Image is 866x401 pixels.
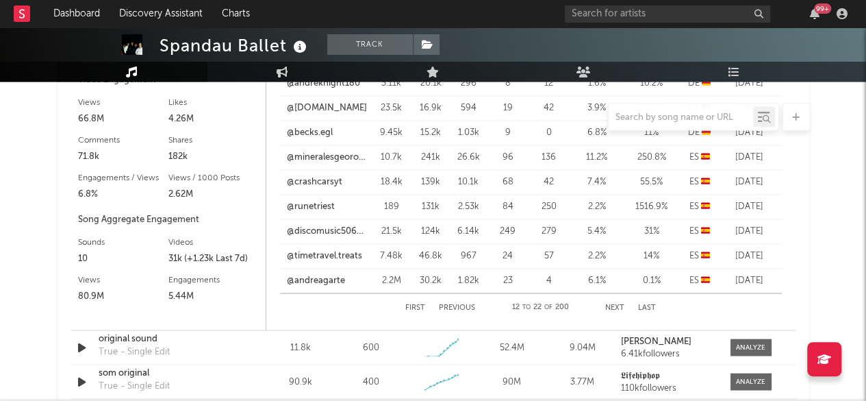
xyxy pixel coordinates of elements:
div: 12 [532,76,566,90]
div: 3.11k [374,76,409,90]
div: [DATE] [724,101,775,114]
div: 600 [363,341,379,354]
div: [DATE] [724,125,775,139]
div: 6.14k [453,224,484,238]
div: 3.77M [550,375,614,389]
a: 𝕷𝖎𝖋𝖊𝖍𝖎𝖕𝖍𝖔𝖕 [621,371,716,380]
div: 2.2 % [573,199,621,213]
div: 250.8 % [628,150,676,164]
div: [DATE] [724,175,775,189]
div: original sound [99,332,242,345]
div: 7.48k [374,249,409,263]
div: 2.2 % [573,249,621,263]
div: 18.4k [374,175,409,189]
div: 6.41k followers [621,349,716,359]
span: 🇩🇪 [702,127,711,136]
div: True - Single Edit [99,379,170,393]
div: 52.4M [480,341,544,354]
div: 31 % [628,224,676,238]
strong: 𝕷𝖎𝖋𝖊𝖍𝖎𝖕𝖍𝖔𝖕 [621,371,660,380]
div: 10.1k [453,175,484,189]
div: DE [683,101,717,114]
div: 136 [532,150,566,164]
div: 4 [532,274,566,287]
div: 80.9M [78,288,168,304]
div: 5.4 % [573,224,621,238]
span: 🇪🇸 [701,152,710,161]
a: @runetriest [287,199,335,213]
button: Next [605,304,624,311]
div: 42 [532,101,566,114]
div: 110k followers [621,383,716,393]
div: 30.2k [416,274,446,287]
div: [DATE] [724,224,775,238]
button: Previous [439,304,475,311]
div: 6.1 % [573,274,621,287]
div: 26.6k [453,150,484,164]
div: 139k [416,175,446,189]
div: 99 + [814,3,831,14]
a: @andreagarte [287,274,345,287]
button: First [405,304,425,311]
div: 90M [480,375,544,389]
div: 124k [416,224,446,238]
div: 24 [491,249,525,263]
div: Videos [168,234,259,250]
div: 55.5 % [628,175,676,189]
div: ES [683,175,717,189]
div: 14 % [628,249,676,263]
div: 31k (+1.23k Last 7d) [168,250,259,267]
div: 1.6 % [573,76,621,90]
a: @discomusic5060708090 [287,224,368,238]
div: 68 [491,175,525,189]
div: 9 [491,125,525,139]
div: 279 [532,224,566,238]
div: 11 % [628,125,676,139]
div: [DATE] [724,249,775,263]
span: 🇪🇸 [701,276,710,284]
span: 🇪🇸 [701,177,710,186]
a: @mineralesgeoroom [287,150,368,164]
div: 10.2 % [628,76,676,90]
div: Shares [168,132,259,148]
span: to [522,304,531,310]
div: som original [99,366,242,380]
div: 8 [491,76,525,90]
strong: [PERSON_NAME] [621,337,691,345]
div: 21.5k [374,224,409,238]
div: Views [78,271,168,288]
div: 2.2M [374,274,409,287]
div: [DATE] [724,274,775,287]
div: 241k [416,150,446,164]
div: 10.7k [374,150,409,164]
input: Search for artists [565,5,770,23]
span: 🇪🇸 [701,226,710,235]
div: 5.44M [168,288,259,304]
div: Sounds [78,234,168,250]
a: [PERSON_NAME] [621,337,716,346]
div: 20.1k [416,76,446,90]
div: 57 [532,249,566,263]
div: 0 [532,125,566,139]
div: 2.53k [453,199,484,213]
div: Engagements / Views [78,169,168,186]
div: 23 [491,274,525,287]
div: 16.9k [416,101,446,114]
div: Comments [78,132,168,148]
div: 9.04M [550,341,614,354]
div: 15.2k [416,125,446,139]
div: DE [683,125,717,139]
div: ES [683,150,717,164]
div: ES [683,224,717,238]
div: 71.8k [78,148,168,165]
div: 189 [374,199,409,213]
div: 1516.9 % [628,199,676,213]
div: 90.9k [269,375,333,389]
div: 2.8 % [628,101,676,114]
div: 12 22 200 [502,299,578,315]
div: 11.2 % [573,150,621,164]
div: 19 [491,101,525,114]
div: Spandau Ballet [160,34,310,57]
div: 296 [453,76,484,90]
div: 96 [491,150,525,164]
